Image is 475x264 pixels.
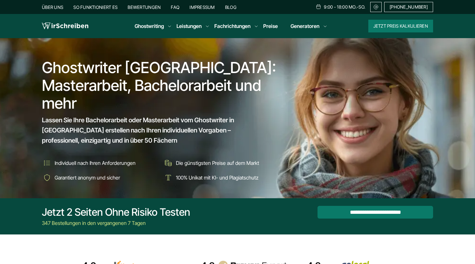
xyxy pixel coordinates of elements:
[42,4,63,10] a: Über uns
[163,173,173,183] img: 100% Unikat mit KI- und Plagiatschutz
[42,158,52,168] img: Individuell nach Ihren Anforderungen
[163,158,173,168] img: Die günstigsten Preise auf dem Markt
[163,173,280,183] li: 100% Unikat mit KI- und Plagiatschutz
[128,4,161,10] a: Bewertungen
[42,115,269,146] span: Lassen Sie Ihre Bachelorarbeit oder Masterarbeit vom Ghostwriter in [GEOGRAPHIC_DATA] erstellen n...
[316,4,321,9] img: Schedule
[163,158,280,168] li: Die günstigsten Preise auf dem Markt
[384,2,433,12] a: [PHONE_NUMBER]
[42,21,88,31] img: logo wirschreiben
[225,4,237,10] a: Blog
[42,173,159,183] li: Garantiert anonym und sicher
[373,4,379,10] img: Email
[73,4,117,10] a: So funktioniert es
[390,4,428,10] span: [PHONE_NUMBER]
[177,22,202,30] a: Leistungen
[263,23,278,29] a: Preise
[42,206,190,219] div: Jetzt 2 Seiten ohne Risiko testen
[214,22,251,30] a: Fachrichtungen
[324,4,365,10] span: 9:00 - 18:00 Mo.-So.
[171,4,179,10] a: FAQ
[42,219,190,227] div: 347 Bestellungen in den vergangenen 7 Tagen
[190,4,215,10] a: Impressum
[42,158,159,168] li: Individuell nach Ihren Anforderungen
[42,59,281,112] h1: Ghostwriter [GEOGRAPHIC_DATA]: Masterarbeit, Bachelorarbeit und mehr
[368,20,433,32] button: Jetzt Preis kalkulieren
[291,22,319,30] a: Generatoren
[42,173,52,183] img: Garantiert anonym und sicher
[135,22,164,30] a: Ghostwriting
